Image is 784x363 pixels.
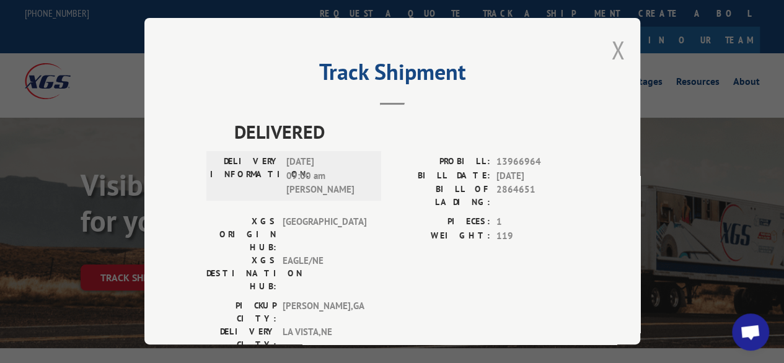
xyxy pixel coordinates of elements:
label: WEIGHT: [392,229,490,243]
span: [DATE] 09:00 am [PERSON_NAME] [286,155,370,197]
span: 2864651 [496,183,578,209]
label: BILL DATE: [392,169,490,183]
label: XGS DESTINATION HUB: [206,254,276,293]
button: Close modal [611,33,625,66]
span: [GEOGRAPHIC_DATA] [283,215,366,254]
label: PICKUP CITY: [206,299,276,325]
label: XGS ORIGIN HUB: [206,215,276,254]
span: LA VISTA , NE [283,325,366,351]
label: PIECES: [392,215,490,229]
label: DELIVERY CITY: [206,325,276,351]
span: 1 [496,215,578,229]
span: [PERSON_NAME] , GA [283,299,366,325]
div: Open chat [732,313,769,351]
span: EAGLE/NE [283,254,366,293]
label: DELIVERY INFORMATION: [210,155,280,197]
span: 119 [496,229,578,243]
span: 13966964 [496,155,578,169]
label: BILL OF LADING: [392,183,490,209]
span: DELIVERED [234,118,578,146]
label: PROBILL: [392,155,490,169]
span: [DATE] [496,169,578,183]
h2: Track Shipment [206,63,578,87]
